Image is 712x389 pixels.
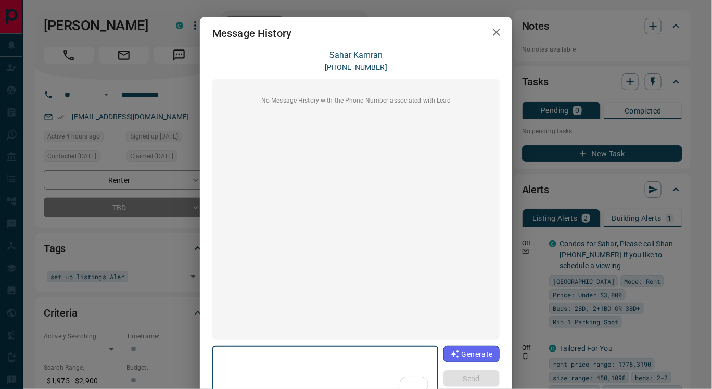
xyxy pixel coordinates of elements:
[325,62,387,73] p: [PHONE_NUMBER]
[219,96,493,105] p: No Message History with the Phone Number associated with Lead
[200,17,304,50] h2: Message History
[443,346,500,362] button: Generate
[329,50,383,60] a: Sahar Kamran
